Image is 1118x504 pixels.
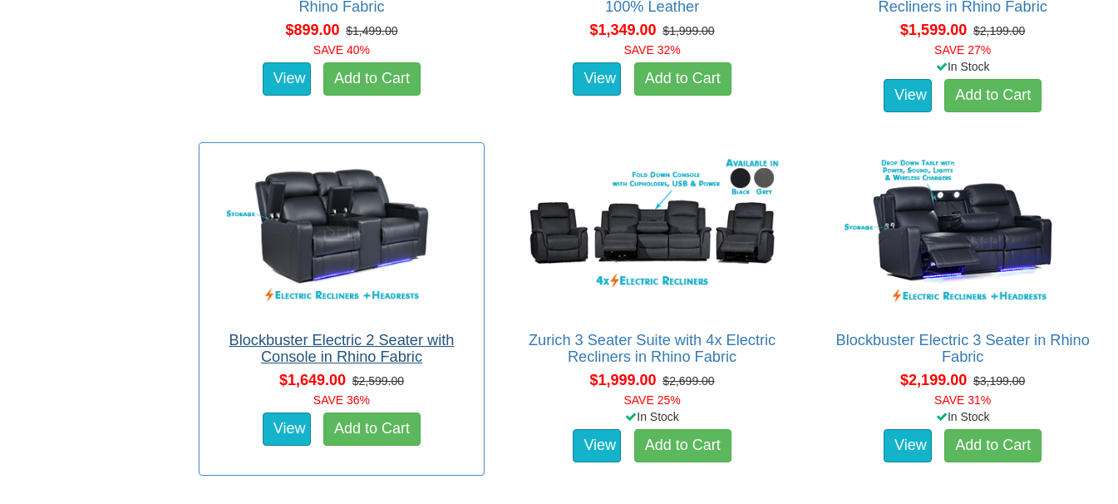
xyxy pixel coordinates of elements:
[323,413,421,446] a: Add to Cart
[973,374,1025,388] del: $3,199.00
[884,429,932,462] a: View
[662,374,714,388] del: $2,699.00
[662,24,714,37] del: $1,999.00
[313,393,370,407] font: SAVE 36%
[973,24,1025,37] del: $2,199.00
[829,151,1096,315] img: Blockbuster Electric 3 Seater in Rhino Fabric
[900,372,967,388] span: $2,199.00
[934,43,991,57] font: SAVE 27%
[816,408,1109,425] div: In Stock
[884,79,932,112] a: View
[900,22,967,38] span: $1,599.00
[285,22,339,38] span: $899.00
[279,372,346,388] span: $1,649.00
[263,62,311,96] a: View
[634,429,731,462] a: Add to Cart
[944,79,1042,112] a: Add to Cart
[208,151,475,315] img: Blockbuster Electric 2 Seater with Console in Rhino Fabric
[634,62,731,96] a: Add to Cart
[346,24,397,37] del: $1,499.00
[506,408,799,425] div: In Stock
[573,62,621,96] a: View
[816,58,1109,75] div: In Stock
[229,332,455,365] a: Blockbuster Electric 2 Seater with Console in Rhino Fabric
[529,332,776,365] a: Zurich 3 Seater Suite with 4x Electric Recliners in Rhino Fabric
[589,372,656,388] span: $1,999.00
[519,151,786,315] img: Zurich 3 Seater Suite with 4x Electric Recliners in Rhino Fabric
[934,393,991,407] font: SAVE 31%
[313,43,370,57] font: SAVE 40%
[573,429,621,462] a: View
[836,332,1090,365] a: Blockbuster Electric 3 Seater in Rhino Fabric
[589,22,656,38] span: $1,349.00
[623,393,680,407] font: SAVE 25%
[263,413,311,446] a: View
[352,374,404,388] del: $2,599.00
[944,429,1042,462] a: Add to Cart
[623,43,680,57] font: SAVE 32%
[323,62,421,96] a: Add to Cart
